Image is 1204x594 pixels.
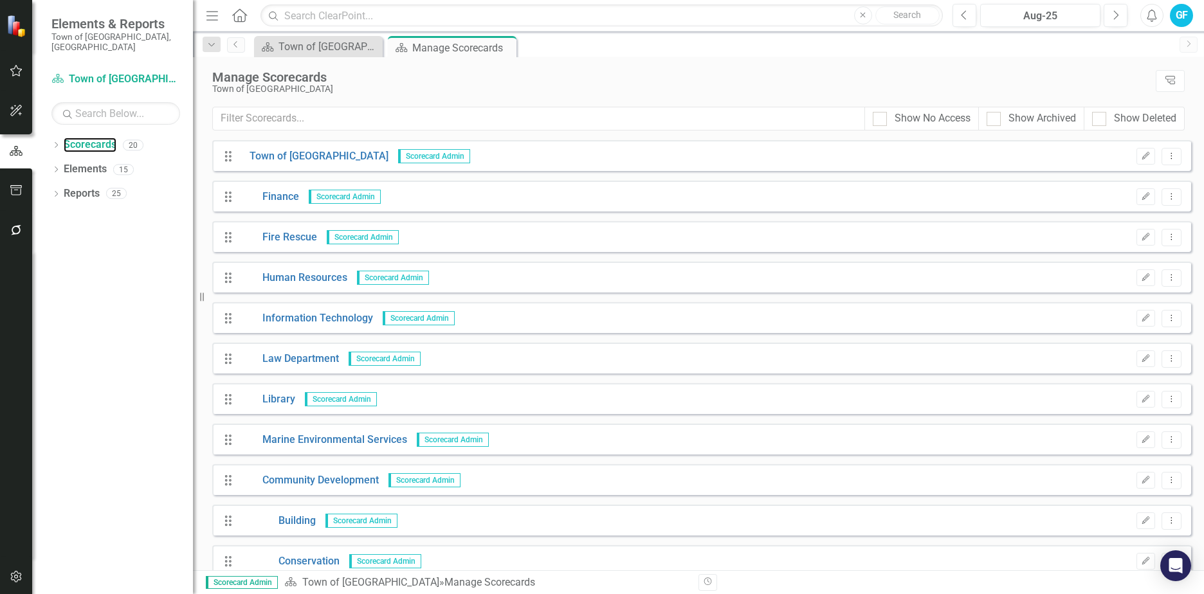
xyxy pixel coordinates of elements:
[240,352,339,366] a: Law Department
[260,4,943,27] input: Search ClearPoint...
[240,433,407,447] a: Marine Environmental Services
[206,576,278,589] span: Scorecard Admin
[64,186,100,201] a: Reports
[309,190,381,204] span: Scorecard Admin
[51,72,180,87] a: Town of [GEOGRAPHIC_DATA]
[240,230,317,245] a: Fire Rescue
[106,188,127,199] div: 25
[302,576,439,588] a: Town of [GEOGRAPHIC_DATA]
[388,473,461,487] span: Scorecard Admin
[357,271,429,285] span: Scorecard Admin
[327,230,399,244] span: Scorecard Admin
[240,271,347,285] a: Human Resources
[980,4,1100,27] button: Aug-25
[212,70,1149,84] div: Manage Scorecards
[284,575,689,590] div: » Manage Scorecards
[1160,550,1191,581] div: Open Intercom Messenger
[212,84,1149,94] div: Town of [GEOGRAPHIC_DATA]
[1008,111,1076,126] div: Show Archived
[240,149,388,164] a: Town of [GEOGRAPHIC_DATA]
[875,6,940,24] button: Search
[240,514,316,528] a: Building
[6,15,29,37] img: ClearPoint Strategy
[412,40,513,56] div: Manage Scorecards
[240,473,379,488] a: Community Development
[1170,4,1193,27] button: GF
[278,39,379,55] div: Town of [GEOGRAPHIC_DATA] Page
[985,8,1096,24] div: Aug-25
[257,39,379,55] a: Town of [GEOGRAPHIC_DATA] Page
[51,16,180,32] span: Elements & Reports
[113,164,134,175] div: 15
[240,190,299,204] a: Finance
[305,392,377,406] span: Scorecard Admin
[349,352,421,366] span: Scorecard Admin
[240,392,295,407] a: Library
[212,107,865,130] input: Filter Scorecards...
[893,10,921,20] span: Search
[398,149,470,163] span: Scorecard Admin
[51,32,180,53] small: Town of [GEOGRAPHIC_DATA], [GEOGRAPHIC_DATA]
[895,111,971,126] div: Show No Access
[240,554,340,569] a: Conservation
[417,433,489,447] span: Scorecard Admin
[1114,111,1176,126] div: Show Deleted
[51,102,180,125] input: Search Below...
[123,139,143,150] div: 20
[383,311,455,325] span: Scorecard Admin
[64,162,107,177] a: Elements
[325,514,397,528] span: Scorecard Admin
[240,311,373,326] a: Information Technology
[64,138,116,152] a: Scorecards
[349,554,421,568] span: Scorecard Admin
